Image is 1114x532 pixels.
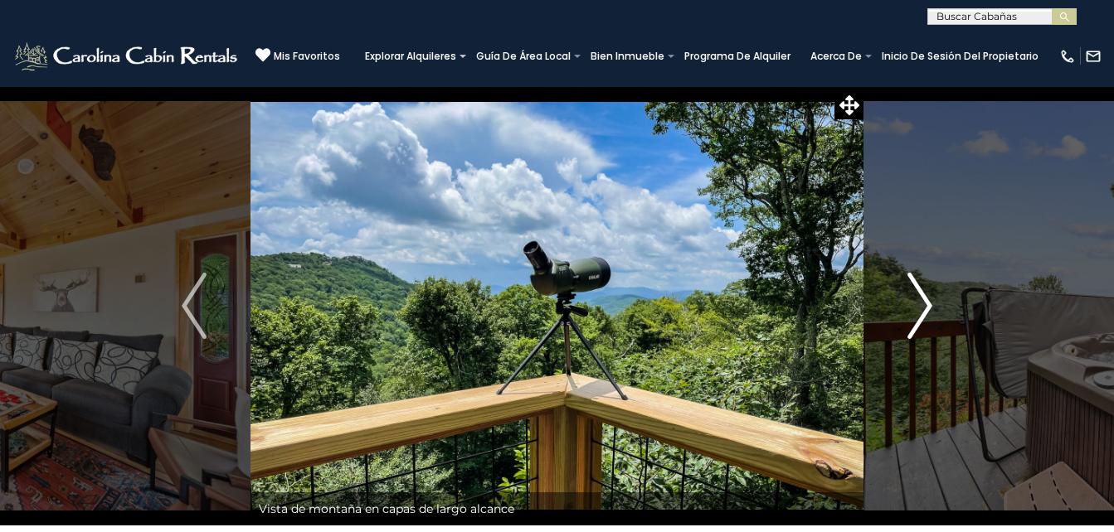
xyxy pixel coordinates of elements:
a: Bien inmueble [582,45,673,68]
a: Mis favoritos [255,47,340,65]
button: Anterior [138,86,251,525]
img: phone-regular-white.png [1059,48,1076,65]
a: Explorar alquileres [357,45,465,68]
button: Próximo [863,86,976,525]
a: Programa de alquiler [676,45,799,68]
a: Inicio de sesión del propietario [873,45,1047,68]
img: mail-regular-white.png [1085,48,1102,65]
img: flecha [907,273,932,339]
a: Acerca de [802,45,870,68]
img: White-1-2.png [12,40,242,73]
a: Guía de área local [468,45,579,68]
img: flecha [182,273,207,339]
span: Mis favoritos [274,49,340,64]
div: Vista de montaña en capas de largo alcance [251,492,863,525]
